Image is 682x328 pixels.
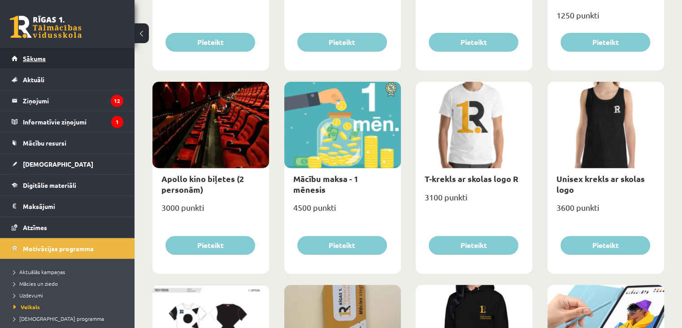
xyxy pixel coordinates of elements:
[23,196,123,217] legend: Maksājumi
[297,236,387,255] button: Pieteikt
[13,268,126,276] a: Aktuālās kampaņas
[13,315,104,322] span: [DEMOGRAPHIC_DATA] programma
[13,279,126,288] a: Mācies un ziedo
[297,33,387,52] button: Pieteikt
[23,54,46,62] span: Sākums
[23,75,44,84] span: Aktuāli
[23,90,123,111] legend: Ziņojumi
[560,236,650,255] button: Pieteikt
[284,200,401,222] div: 4500 punkti
[381,82,401,97] img: Atlaide
[12,175,123,195] a: Digitālie materiāli
[13,280,58,287] span: Mācies un ziedo
[12,69,123,90] a: Aktuāli
[12,238,123,259] a: Motivācijas programma
[23,181,76,189] span: Digitālie materiāli
[13,292,43,299] span: Uzdevumi
[293,173,358,194] a: Mācību maksa - 1 mēnesis
[547,200,664,222] div: 3600 punkti
[111,116,123,128] i: 1
[12,48,123,69] a: Sākums
[23,160,93,168] span: [DEMOGRAPHIC_DATA]
[10,16,82,38] a: Rīgas 1. Tālmācības vidusskola
[12,196,123,217] a: Maksājumi
[13,303,126,311] a: Veikals
[13,268,65,275] span: Aktuālās kampaņas
[23,223,47,231] span: Atzīmes
[23,139,66,147] span: Mācību resursi
[12,90,123,111] a: Ziņojumi12
[12,133,123,153] a: Mācību resursi
[429,236,518,255] button: Pieteikt
[12,154,123,174] a: [DEMOGRAPHIC_DATA]
[12,111,123,132] a: Informatīvie ziņojumi1
[13,315,126,323] a: [DEMOGRAPHIC_DATA] programma
[165,33,255,52] button: Pieteikt
[13,291,126,299] a: Uzdevumi
[12,217,123,238] a: Atzīmes
[23,244,94,253] span: Motivācijas programma
[165,236,255,255] button: Pieteikt
[429,33,518,52] button: Pieteikt
[152,200,269,222] div: 3000 punkti
[13,303,40,310] span: Veikals
[111,95,123,107] i: 12
[425,173,518,184] a: T-krekls ar skolas logo R
[23,111,123,132] legend: Informatīvie ziņojumi
[556,173,645,194] a: Unisex krekls ar skolas logo
[161,173,244,194] a: Apollo kino biļetes (2 personām)
[560,33,650,52] button: Pieteikt
[547,8,664,30] div: 1250 punkti
[416,190,532,212] div: 3100 punkti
